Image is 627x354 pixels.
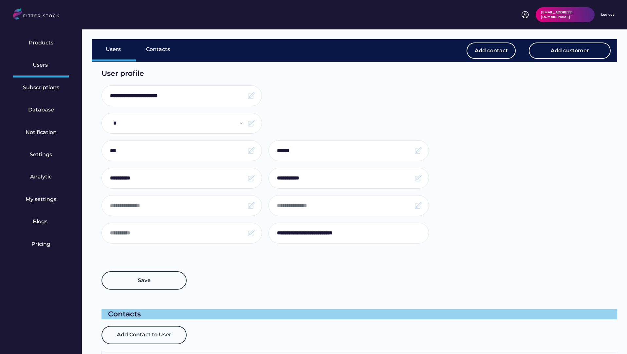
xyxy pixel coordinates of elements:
div: Notification [26,129,57,136]
div: My settings [26,196,56,203]
img: profile-circle.svg [521,11,529,19]
div: Analytic [30,173,52,180]
div: User profile [101,69,552,79]
div: Products [29,39,53,46]
img: Frame.svg [247,174,255,182]
div: Settings [30,151,52,158]
iframe: chat widget [599,328,620,347]
div: Contacts [146,46,170,53]
img: Frame.svg [247,92,255,100]
div: Pricing [31,241,50,248]
div: Subscriptions [23,84,59,91]
img: Frame.svg [414,202,422,210]
button: Save [101,271,187,290]
div: Blogs [33,218,49,225]
img: Frame.svg [247,119,255,127]
iframe: chat widget [589,298,622,329]
img: Frame.svg [247,229,255,237]
button: Add customer [529,42,611,59]
div: Users [33,61,49,69]
div: Users [106,46,122,53]
img: Frame.svg [247,202,255,210]
button: Add contact [467,42,516,59]
div: Database [28,106,54,113]
button: Add Contact to User [101,326,187,344]
img: Frame.svg [414,147,422,155]
div: Log out [601,12,614,17]
img: Frame.svg [414,174,422,182]
img: LOGO.svg [13,8,65,22]
div: Contacts [101,309,617,319]
img: Frame.svg [247,147,255,155]
div: [EMAIL_ADDRESS][DOMAIN_NAME] [541,10,589,19]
